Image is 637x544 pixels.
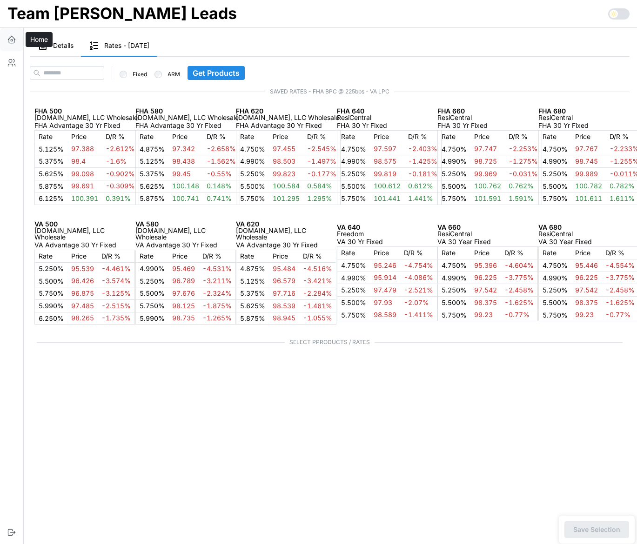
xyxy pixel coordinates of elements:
td: % [538,259,571,272]
span: 97.767 [575,145,598,153]
td: Price [67,130,102,143]
span: 5.750 [442,194,460,202]
span: -3.421% [303,277,332,285]
td: % [337,167,370,180]
p: VA 660 [437,224,538,231]
span: 98.589 [374,311,396,318]
span: 4.875 [240,265,259,272]
span: -1.425% [408,157,437,165]
td: % [236,287,269,300]
span: -2.324% [202,289,232,297]
span: 4.750 [442,145,460,153]
td: Rate [135,250,168,263]
td: % [337,155,370,168]
span: -3.211% [202,277,232,285]
td: % [35,143,68,155]
span: 98.575 [374,157,396,165]
span: 98.438 [172,157,195,165]
span: 5.250 [543,170,561,178]
span: 0.584% [307,182,332,190]
td: % [538,143,571,155]
td: % [438,297,471,309]
span: 4.990 [341,274,360,282]
td: % [236,155,269,168]
span: 5.250 [140,277,158,285]
td: D/R % [501,247,538,259]
span: 97.93 [374,299,392,306]
p: FHA 660 [437,108,542,114]
td: % [538,284,571,297]
span: 5.250 [543,286,561,294]
td: % [438,309,471,321]
p: FHA 640 [337,108,442,114]
span: -0.177% [307,170,336,178]
span: 5.625 [240,302,259,310]
span: -0.181% [408,170,437,178]
td: Price [470,130,505,143]
span: -3.775% [504,273,534,281]
p: VA 580 [135,221,236,227]
p: ResiCentral [437,114,542,121]
span: -2.458% [605,286,635,294]
td: D/R % [400,247,437,259]
td: Rate [135,130,168,143]
span: 0.612% [408,182,433,190]
span: -0.309% [106,182,135,190]
span: 5.500 [442,299,460,306]
td: D/R % [102,130,139,143]
span: 99.989 [575,170,598,178]
span: 5.750 [543,194,561,202]
span: 98.375 [474,299,497,306]
span: -4.531% [202,265,232,272]
p: VA 30 Year Fixed [437,237,538,246]
span: -4.516% [303,265,332,272]
p: [DOMAIN_NAME], LLC Wholesale [135,227,236,240]
td: % [236,275,269,287]
td: % [438,192,471,205]
td: Price [470,247,501,259]
p: VA 620 [236,221,336,227]
td: % [438,155,471,168]
td: % [35,287,68,300]
p: FHA 500 [34,108,139,114]
span: 5.125 [140,157,158,165]
td: D/R % [299,250,336,263]
span: 4.750 [543,145,561,153]
span: 100.391 [71,194,98,202]
span: 98.539 [273,302,295,310]
span: 95.484 [273,265,295,272]
td: % [135,143,168,155]
p: FHA Advantage 30 Yr Fixed [34,121,139,130]
span: 99.819 [374,170,396,178]
span: -2.458% [504,286,534,294]
td: % [135,300,168,312]
td: % [236,300,269,312]
span: 97.747 [474,145,497,153]
td: % [438,167,471,180]
span: -1.875% [202,302,232,310]
span: -2.658% [207,145,236,153]
span: -2.612% [106,145,135,153]
td: % [337,259,370,272]
span: SAVED RATES - FHA BPC @ 225bps - VA LPC [30,87,630,96]
td: % [538,272,571,284]
span: 5.875 [140,194,158,202]
p: Freedom [337,231,437,237]
td: % [538,192,571,205]
td: % [337,297,370,309]
span: 0.148% [207,182,232,190]
td: Rate [337,130,370,143]
span: 5.625 [140,182,158,190]
span: 5.375 [240,289,259,297]
span: 5.375 [39,157,57,165]
p: FHA 620 [236,108,341,114]
span: 0.741% [207,194,232,202]
span: 4.990 [140,265,158,272]
span: Details [53,42,74,49]
span: 4.990 [442,274,460,282]
span: -2.284% [303,289,332,297]
span: -4.604% [504,261,534,269]
p: FHA 580 [135,108,240,114]
span: -1.625% [504,299,534,306]
span: -2.545% [307,145,336,153]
